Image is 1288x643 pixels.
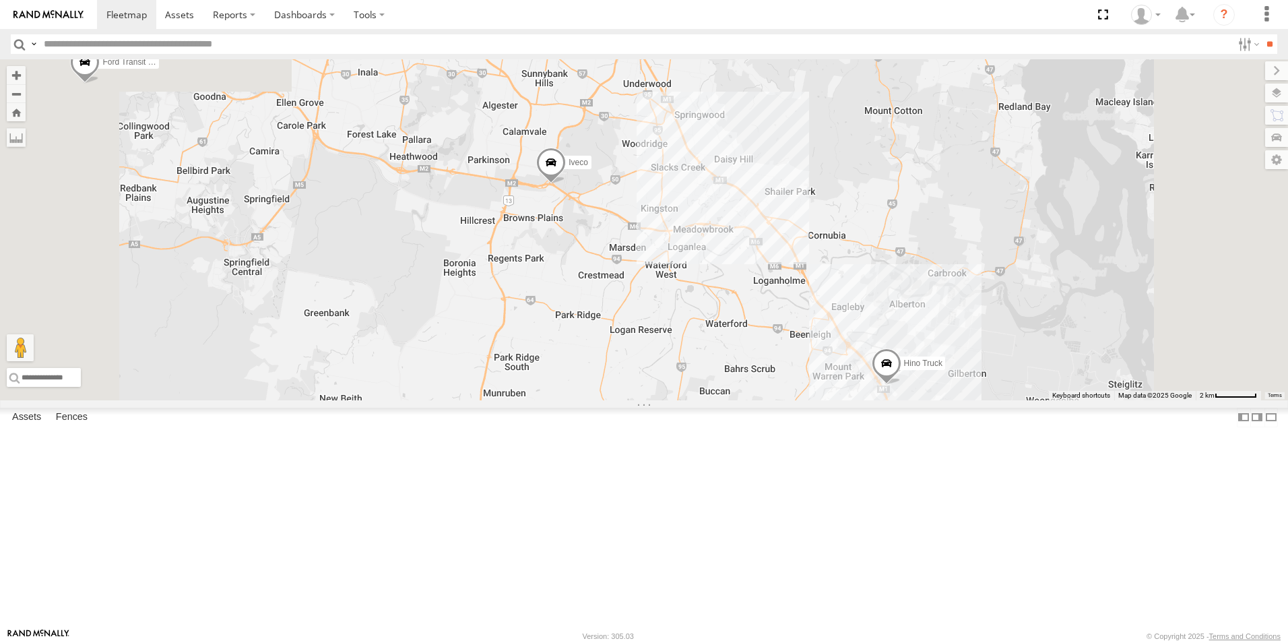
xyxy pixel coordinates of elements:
[1250,408,1264,427] label: Dock Summary Table to the Right
[28,34,39,54] label: Search Query
[583,632,634,640] div: Version: 305.03
[569,158,588,168] span: Iveco
[102,57,169,67] span: Ford Transit (New)
[1209,632,1281,640] a: Terms and Conditions
[1196,391,1261,400] button: Map Scale: 2 km per 59 pixels
[1213,4,1235,26] i: ?
[1118,392,1192,399] span: Map data ©2025 Google
[7,84,26,103] button: Zoom out
[1265,150,1288,169] label: Map Settings
[7,128,26,147] label: Measure
[1052,391,1110,400] button: Keyboard shortcuts
[1264,408,1278,427] label: Hide Summary Table
[1147,632,1281,640] div: © Copyright 2025 -
[1126,5,1165,25] div: Darren Ward
[13,10,84,20] img: rand-logo.svg
[1268,393,1282,398] a: Terms
[1237,408,1250,427] label: Dock Summary Table to the Left
[904,359,942,369] span: Hino Truck
[49,408,94,427] label: Fences
[1233,34,1262,54] label: Search Filter Options
[7,66,26,84] button: Zoom in
[1200,392,1215,399] span: 2 km
[5,408,48,427] label: Assets
[7,630,69,643] a: Visit our Website
[7,103,26,121] button: Zoom Home
[7,334,34,361] button: Drag Pegman onto the map to open Street View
